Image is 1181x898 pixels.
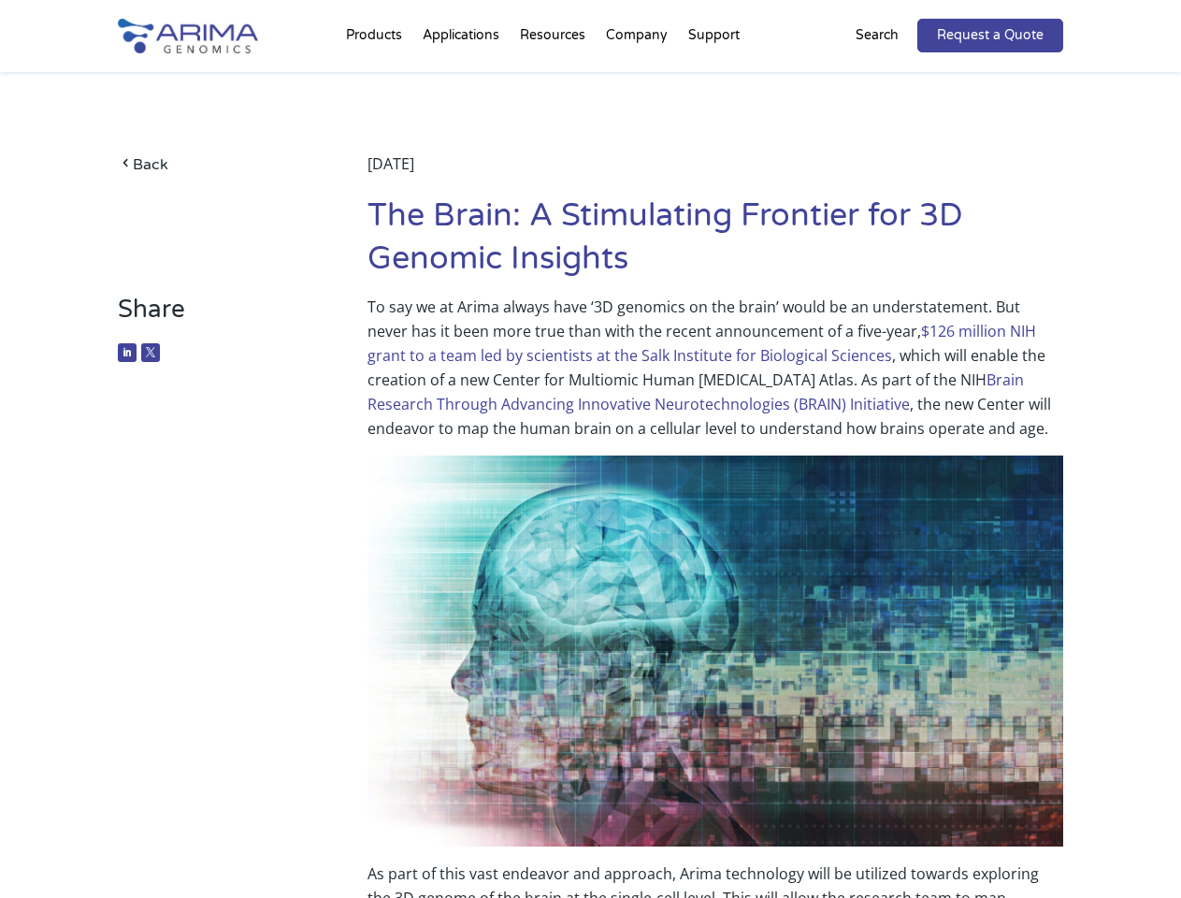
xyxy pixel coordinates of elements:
[118,152,315,177] a: Back
[367,195,1063,295] h1: The Brain: A Stimulating Frontier for 3D Genomic Insights
[856,23,899,48] p: Search
[367,369,1024,414] a: Brain Research Through Advancing Innovative Neurotechnologies (BRAIN) Initiative
[917,19,1063,52] a: Request a Quote
[118,295,315,339] h3: Share
[367,295,1063,456] p: To say we at Arima always have ‘3D genomics on the brain’ would be an understatement. But never h...
[367,152,1063,195] div: [DATE]
[367,321,1036,366] a: $126 million NIH grant to a team led by scientists at the Salk Institute for Biological Sciences
[118,19,258,53] img: Arima-Genomics-logo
